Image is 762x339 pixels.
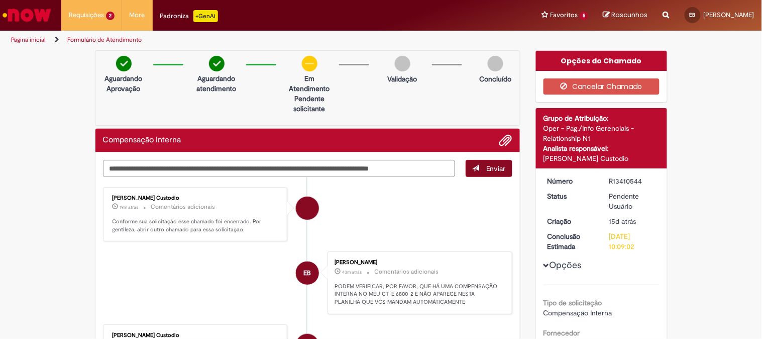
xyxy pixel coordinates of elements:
img: img-circle-grey.png [395,56,410,71]
p: Validação [388,74,417,84]
div: [PERSON_NAME] Custodio [113,332,280,338]
span: EB [690,12,696,18]
b: Fornecedor [543,328,580,337]
div: Oper - Pag./Info Gerenciais - Relationship N1 [543,123,660,143]
p: Concluído [479,74,511,84]
span: [PERSON_NAME] [704,11,754,19]
div: [DATE] 10:09:02 [609,231,656,251]
div: R13410544 [609,176,656,186]
p: Aguardando atendimento [192,73,241,94]
span: Rascunhos [612,10,648,20]
span: Requisições [69,10,104,20]
span: Favoritos [550,10,578,20]
span: 5 [580,12,588,20]
div: [PERSON_NAME] Custodio [543,153,660,163]
h2: Compensação Interna Histórico de tíquete [103,136,181,145]
button: Enviar [466,160,512,177]
dt: Criação [540,216,602,226]
div: Elisangela Barbosa [296,262,319,285]
div: 13/08/2025 15:46:41 [609,216,656,226]
dt: Status [540,191,602,201]
a: Formulário de Atendimento [67,36,142,44]
img: ServiceNow [1,5,53,25]
a: Rascunhos [603,11,648,20]
div: Grupo de Atribuição: [543,113,660,123]
a: Página inicial [11,36,46,44]
div: Igor Alexandre Custodio [296,197,319,220]
div: [PERSON_NAME] [335,260,502,266]
p: Conforme sua solicitação esse chamado foi encerrado. Por gentileza, abrir outro chamado para essa... [113,218,280,233]
textarea: Digite sua mensagem aqui... [103,160,456,177]
small: Comentários adicionais [151,203,215,211]
span: More [130,10,145,20]
button: Cancelar Chamado [543,78,660,95]
img: img-circle-grey.png [488,56,503,71]
img: check-circle-green.png [116,56,132,71]
span: 43m atrás [342,269,362,275]
div: Analista responsável: [543,143,660,153]
time: 28/08/2025 09:45:13 [120,204,139,210]
button: Adicionar anexos [499,134,512,147]
p: Pendente solicitante [285,94,334,114]
b: Tipo de solicitação [543,298,602,307]
dt: Conclusão Estimada [540,231,602,251]
dt: Número [540,176,602,186]
time: 28/08/2025 09:21:05 [342,269,362,275]
img: check-circle-green.png [209,56,225,71]
small: Comentários adicionais [374,268,439,276]
p: Em Atendimento [285,73,334,94]
p: Aguardando Aprovação [99,73,148,94]
span: 19m atrás [120,204,139,210]
ul: Trilhas de página [8,31,500,49]
p: +GenAi [193,10,218,22]
span: 2 [106,12,115,20]
p: PODEM VERIFICAR, POR FAVOR, QUE HÁ UMA COMPENSAÇÃO INTERNA NO MEU CT-E 6800-2 E NÃO APARECE NESTA... [335,283,502,306]
span: Compensação Interna [543,308,612,317]
span: 15d atrás [609,217,636,226]
img: circle-minus.png [302,56,317,71]
div: Padroniza [160,10,218,22]
div: [PERSON_NAME] Custodio [113,195,280,201]
div: Opções do Chamado [536,51,667,71]
span: EB [304,261,311,285]
span: Enviar [486,164,506,173]
div: Pendente Usuário [609,191,656,211]
time: 13/08/2025 15:46:41 [609,217,636,226]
